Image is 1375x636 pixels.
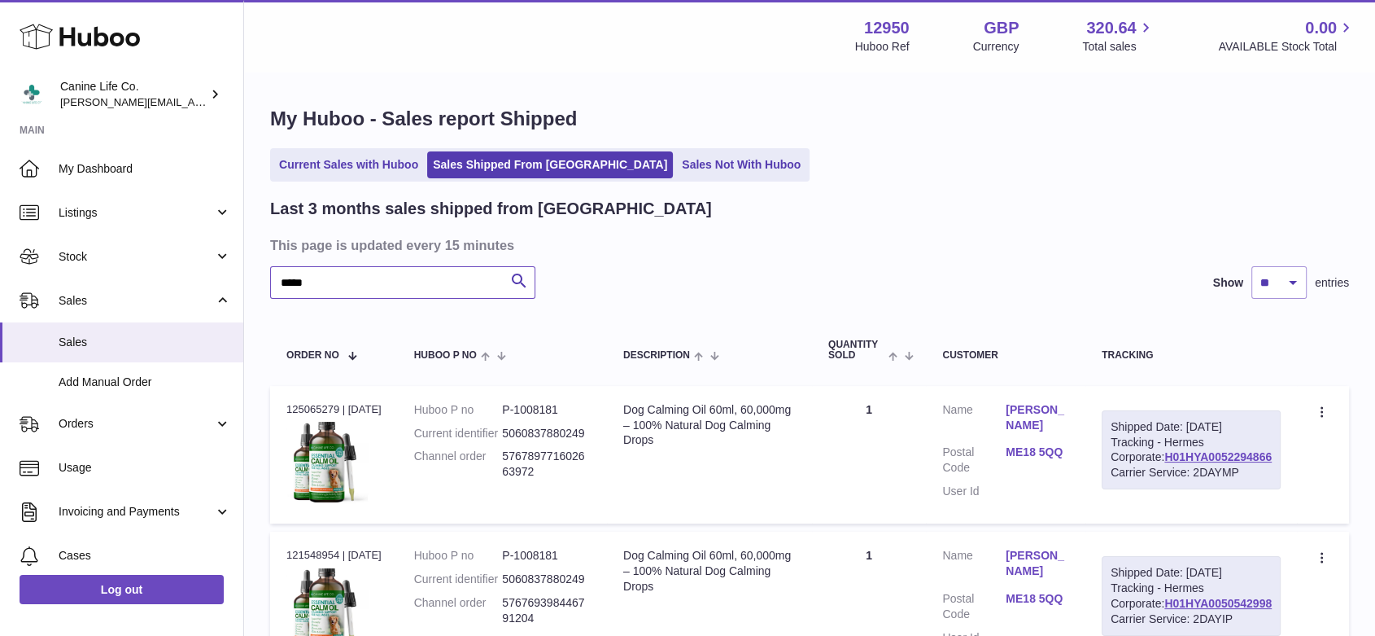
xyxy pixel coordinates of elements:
[942,402,1006,437] dt: Name
[59,335,231,350] span: Sales
[502,548,591,564] dd: P-1008181
[1164,450,1272,463] a: H01HYA0052294866
[59,205,214,221] span: Listings
[1086,17,1136,39] span: 320.64
[59,249,214,265] span: Stock
[942,548,1006,583] dt: Name
[828,340,884,361] span: Quantity Sold
[502,595,591,626] dd: 576769398446791204
[942,445,1006,476] dt: Postal Code
[623,350,690,361] span: Description
[1111,565,1272,581] div: Shipped Date: [DATE]
[1315,275,1349,291] span: entries
[270,106,1349,132] h1: My Huboo - Sales report Shipped
[414,572,503,587] dt: Current identifier
[286,402,382,417] div: 125065279 | [DATE]
[864,17,910,39] strong: 12950
[270,198,712,220] h2: Last 3 months sales shipped from [GEOGRAPHIC_DATA]
[1305,17,1337,39] span: 0.00
[286,422,368,503] img: 129501747749241.jpg
[1006,548,1069,579] a: [PERSON_NAME]
[286,350,339,361] span: Order No
[427,151,673,178] a: Sales Shipped From [GEOGRAPHIC_DATA]
[1006,402,1069,433] a: [PERSON_NAME]
[414,548,503,564] dt: Huboo P no
[59,460,231,476] span: Usage
[20,82,44,107] img: kevin@clsgltd.co.uk
[855,39,910,55] div: Huboo Ref
[942,591,1006,622] dt: Postal Code
[1213,275,1243,291] label: Show
[502,572,591,587] dd: 5060837880249
[59,504,214,520] span: Invoicing and Payments
[414,350,477,361] span: Huboo P no
[59,416,214,432] span: Orders
[59,293,214,309] span: Sales
[942,484,1006,499] dt: User Id
[1218,39,1355,55] span: AVAILABLE Stock Total
[1082,39,1155,55] span: Total sales
[60,79,207,110] div: Canine Life Co.
[1102,350,1281,361] div: Tracking
[623,402,796,449] div: Dog Calming Oil 60ml, 60,000mg – 100% Natural Dog Calming Drops
[414,426,503,441] dt: Current identifier
[812,386,926,524] td: 1
[59,375,231,390] span: Add Manual Order
[623,548,796,594] div: Dog Calming Oil 60ml, 60,000mg – 100% Natural Dog Calming Drops
[502,449,591,480] dd: 576789771602663972
[1111,419,1272,435] div: Shipped Date: [DATE]
[973,39,1019,55] div: Currency
[414,449,503,480] dt: Channel order
[59,548,231,564] span: Cases
[676,151,806,178] a: Sales Not With Huboo
[1218,17,1355,55] a: 0.00 AVAILABLE Stock Total
[414,595,503,626] dt: Channel order
[20,575,224,604] a: Log out
[270,236,1345,254] h3: This page is updated every 15 minutes
[1164,597,1272,610] a: H01HYA0050542998
[1006,591,1069,607] a: ME18 5QQ
[1082,17,1155,55] a: 320.64 Total sales
[414,402,503,418] dt: Huboo P no
[502,426,591,441] dd: 5060837880249
[1111,612,1272,627] div: Carrier Service: 2DAYIP
[502,402,591,418] dd: P-1008181
[984,17,1019,39] strong: GBP
[273,151,424,178] a: Current Sales with Huboo
[1102,556,1281,636] div: Tracking - Hermes Corporate:
[59,161,231,177] span: My Dashboard
[286,548,382,563] div: 121548954 | [DATE]
[1111,465,1272,480] div: Carrier Service: 2DAYMP
[1006,445,1069,460] a: ME18 5QQ
[942,350,1069,361] div: Customer
[60,95,326,108] span: [PERSON_NAME][EMAIL_ADDRESS][DOMAIN_NAME]
[1102,410,1281,490] div: Tracking - Hermes Corporate:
